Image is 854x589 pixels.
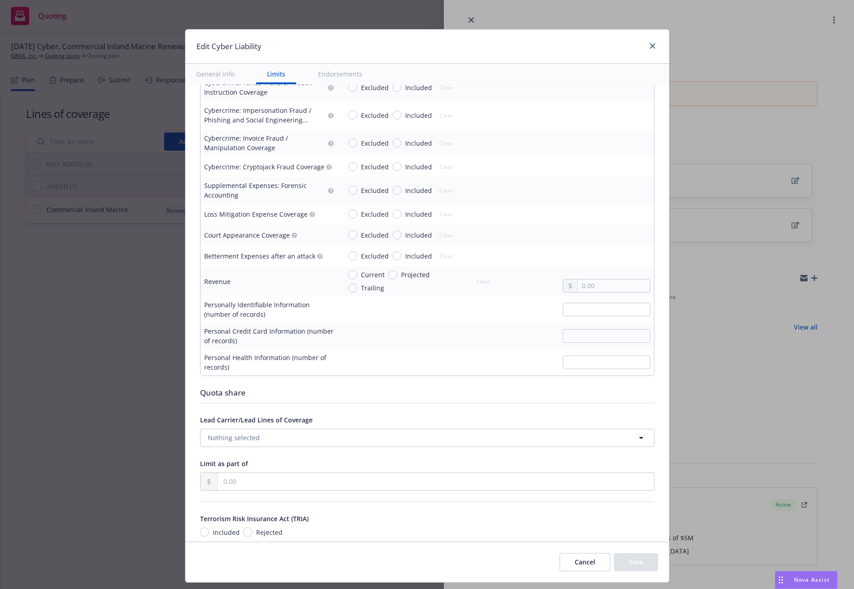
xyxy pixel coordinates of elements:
div: Personal Credit Card Information (number of records) [204,326,334,345]
span: Excluded [361,186,389,195]
span: Included [405,138,432,148]
span: Rejected [256,528,283,537]
span: Excluded [361,209,389,219]
a: close [647,41,658,51]
span: Included [405,111,432,120]
button: Nova Assist [775,571,838,589]
h1: Edit Cyber Liability [196,41,262,52]
button: General info [185,64,245,84]
span: Lead Carrier/Lead Lines of Coverage [200,416,313,424]
input: Included [392,138,401,147]
span: Limit as part of [200,459,248,468]
input: Included [392,251,401,260]
input: Excluded [348,83,357,92]
div: Revenue [204,277,231,286]
span: Terrorism Risk Insurance Act (TRIA) [200,514,309,523]
span: Included [405,251,432,261]
input: Included [392,186,401,195]
button: Cancel [560,553,610,571]
span: Included [405,186,432,195]
input: Excluded [348,138,357,147]
span: Projected [401,270,430,279]
span: Excluded [361,111,389,120]
button: Limits [256,64,296,84]
span: Included [405,83,432,92]
span: Included [405,162,432,172]
input: Excluded [348,162,357,171]
span: Nothing selected [208,433,260,442]
input: Excluded [348,230,357,239]
input: Included [392,83,401,92]
div: Cybercrime: Cryptojack Fraud Coverage [204,162,324,172]
span: Included [405,209,432,219]
span: Excluded [361,83,389,92]
input: Excluded [348,186,357,195]
div: Court Appearance Coverage [204,230,290,240]
input: Included [392,111,401,120]
span: Excluded [361,230,389,240]
div: Personally Identifiable Information (number of records) [204,300,334,319]
input: Excluded [348,209,357,218]
span: Excluded [361,138,389,148]
div: Quota share [200,387,654,399]
div: Cybercrime: Invoice Fraud / Manipulation Coverage [204,133,326,152]
input: Current [348,270,357,279]
span: Excluded [361,251,389,261]
div: Loss Mitigation Expense Coverage [204,209,308,219]
input: Included [392,209,401,218]
div: Betterment Expenses after an attack [204,251,315,261]
input: Included [392,230,401,239]
input: Rejected [243,528,252,537]
div: Cybercrime: Funds Transfer Fraud / Instruction Coverage [204,78,326,97]
input: 0.00 [218,473,654,490]
input: 0.00 [578,279,649,292]
span: Included [213,528,240,537]
input: Excluded [348,251,357,260]
div: Drag to move [775,571,787,589]
button: Endorsements [307,64,373,84]
input: Projected [388,270,397,279]
span: Included [405,230,432,240]
input: Excluded [348,111,357,120]
div: Personal Health Information (number of records) [204,353,334,372]
input: Included [200,528,209,537]
input: Trailing [348,284,357,293]
div: Supplemental Expenses: Forensic Accounting [204,181,326,200]
span: Nova Assist [794,576,830,584]
div: Cybercrime: Impersonation Fraud / Phishing and Social Engineering Coverage [204,106,326,125]
button: Nothing selected [200,429,654,447]
span: Excluded [361,162,389,172]
input: Included [392,162,401,171]
span: Current [361,270,385,279]
span: Trailing [361,283,384,293]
